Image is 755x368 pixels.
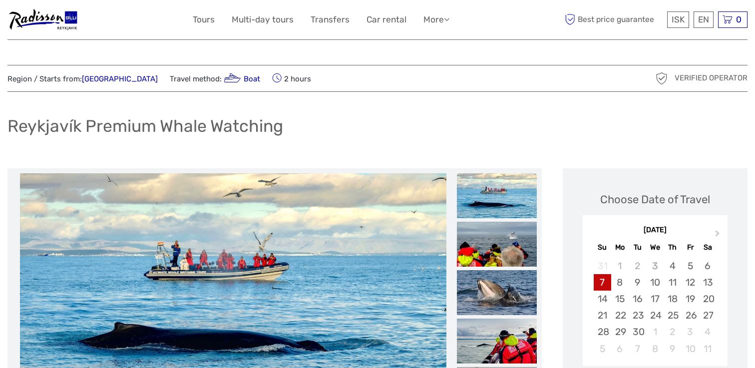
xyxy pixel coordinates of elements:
div: Choose Thursday, September 25th, 2025 [664,307,681,324]
div: Choose Monday, September 15th, 2025 [611,291,629,307]
div: Choose Friday, September 26th, 2025 [682,307,699,324]
div: month 2025-09 [586,258,725,357]
img: 344-13b1ddd5-6d03-4bc9-8ab7-46461a61a986_logo_small.jpg [7,7,78,32]
a: Tours [193,12,215,27]
div: Choose Wednesday, September 24th, 2025 [646,307,664,324]
div: Choose Wednesday, October 8th, 2025 [646,341,664,357]
div: EN [694,11,714,28]
div: Choose Saturday, October 4th, 2025 [699,324,717,340]
div: Choose Friday, September 19th, 2025 [682,291,699,307]
div: Su [594,241,611,254]
div: Choose Saturday, September 27th, 2025 [699,307,717,324]
span: Travel method: [170,71,260,85]
span: 0 [735,14,743,24]
div: Choose Friday, September 5th, 2025 [682,258,699,274]
div: Choose Monday, September 8th, 2025 [611,274,629,291]
div: Choose Date of Travel [600,192,710,207]
div: Not available Wednesday, September 3rd, 2025 [646,258,664,274]
span: 2 hours [272,71,311,85]
span: Verified Operator [675,73,748,83]
div: Choose Monday, September 29th, 2025 [611,324,629,340]
div: Choose Saturday, September 20th, 2025 [699,291,717,307]
div: Choose Wednesday, October 1st, 2025 [646,324,664,340]
div: Choose Sunday, September 7th, 2025 [594,274,611,291]
h1: Reykjavík Premium Whale Watching [7,116,283,136]
div: Fr [682,241,699,254]
div: Choose Tuesday, September 23rd, 2025 [629,307,646,324]
div: Choose Friday, October 10th, 2025 [682,341,699,357]
div: Choose Thursday, September 11th, 2025 [664,274,681,291]
img: 798bb5171d454173978ff59278a2c9d6_slider_thumbnail.jpeg [457,173,537,218]
div: Choose Saturday, October 11th, 2025 [699,341,717,357]
div: Choose Tuesday, September 16th, 2025 [629,291,646,307]
div: Choose Thursday, September 18th, 2025 [664,291,681,307]
a: More [423,12,449,27]
div: Choose Monday, September 22nd, 2025 [611,307,629,324]
img: 7b4796d6c314434886855e7051acfe5f_slider_thumbnail.jpg [457,270,537,315]
a: Boat [222,74,260,83]
span: ISK [672,14,685,24]
a: Transfers [311,12,350,27]
div: Choose Monday, October 6th, 2025 [611,341,629,357]
div: Choose Sunday, September 28th, 2025 [594,324,611,340]
div: Not available Tuesday, September 2nd, 2025 [629,258,646,274]
div: Choose Thursday, October 2nd, 2025 [664,324,681,340]
a: Car rental [367,12,406,27]
div: Not available Sunday, August 31st, 2025 [594,258,611,274]
div: Choose Wednesday, September 17th, 2025 [646,291,664,307]
div: Choose Sunday, September 21st, 2025 [594,307,611,324]
div: Tu [629,241,646,254]
div: Choose Wednesday, September 10th, 2025 [646,274,664,291]
span: Region / Starts from: [7,74,158,84]
img: 42f0110380074dad8953fc61abd475c6_slider_thumbnail.jpg [457,319,537,364]
img: 68f351c7f3c6488faf19b99df839f6e0_slider_thumbnail.jpg [457,222,537,267]
img: verified_operator_grey_128.png [654,70,670,86]
div: Mo [611,241,629,254]
div: We [646,241,664,254]
button: Next Month [711,228,727,244]
div: Choose Tuesday, September 30th, 2025 [629,324,646,340]
a: [GEOGRAPHIC_DATA] [82,74,158,83]
div: [DATE] [583,225,728,236]
div: Th [664,241,681,254]
div: Choose Sunday, October 5th, 2025 [594,341,611,357]
div: Choose Saturday, September 13th, 2025 [699,274,717,291]
div: Choose Thursday, October 9th, 2025 [664,341,681,357]
div: Choose Thursday, September 4th, 2025 [664,258,681,274]
a: Multi-day tours [232,12,294,27]
div: Choose Sunday, September 14th, 2025 [594,291,611,307]
div: Choose Tuesday, September 9th, 2025 [629,274,646,291]
div: Sa [699,241,717,254]
div: Choose Saturday, September 6th, 2025 [699,258,717,274]
div: Choose Friday, October 3rd, 2025 [682,324,699,340]
div: Choose Friday, September 12th, 2025 [682,274,699,291]
div: Choose Tuesday, October 7th, 2025 [629,341,646,357]
span: Best price guarantee [563,11,665,28]
div: Not available Monday, September 1st, 2025 [611,258,629,274]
